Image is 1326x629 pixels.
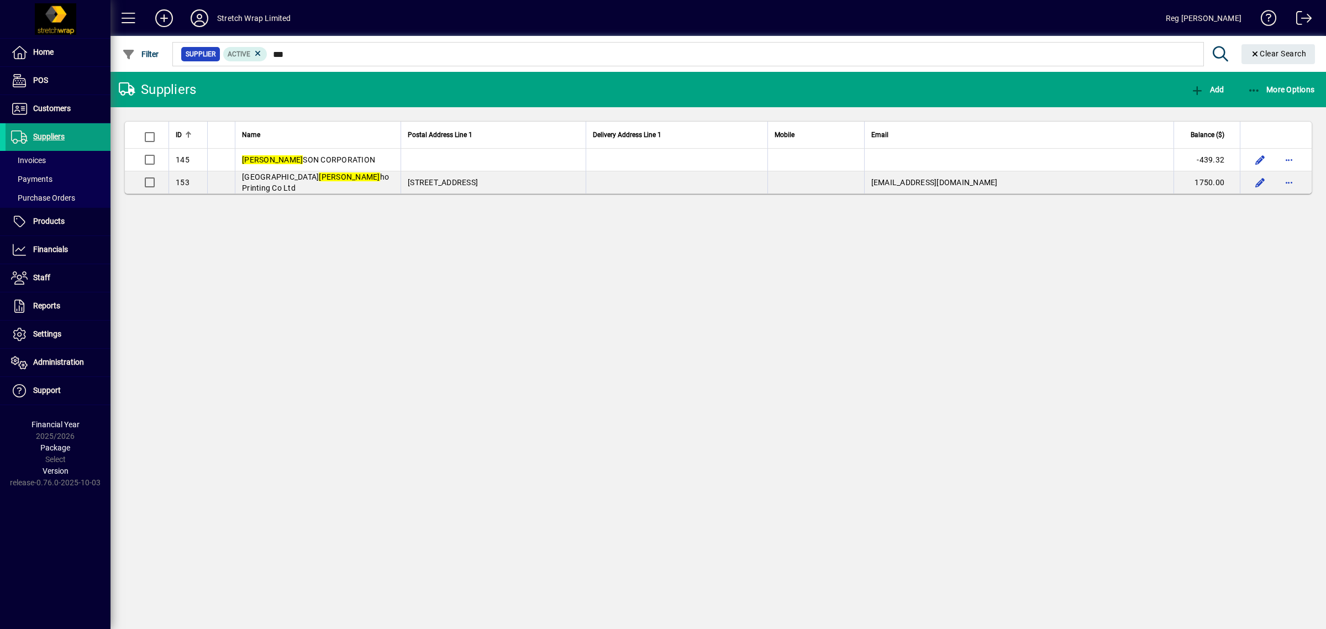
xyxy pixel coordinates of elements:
div: Balance ($) [1181,129,1234,141]
span: Delivery Address Line 1 [593,129,661,141]
span: 153 [176,178,190,187]
span: Payments [11,175,52,184]
span: Financial Year [31,420,80,429]
span: Email [871,129,888,141]
td: -439.32 [1174,149,1240,171]
div: Name [242,129,394,141]
span: Active [228,50,250,58]
span: POS [33,76,48,85]
span: Package [40,443,70,452]
div: Email [871,129,1167,141]
span: Purchase Orders [11,193,75,202]
a: Knowledge Base [1253,2,1277,38]
td: 1750.00 [1174,171,1240,193]
button: Clear [1241,44,1316,64]
span: Support [33,386,61,395]
span: Postal Address Line 1 [408,129,472,141]
button: Edit [1251,151,1269,169]
span: ID [176,129,182,141]
em: [PERSON_NAME] [242,155,303,164]
div: Reg [PERSON_NAME] [1166,9,1241,27]
span: Add [1191,85,1224,94]
a: Home [6,39,110,66]
div: Stretch Wrap Limited [217,9,291,27]
button: Add [1188,80,1227,99]
span: [GEOGRAPHIC_DATA] ho Printing Co Ltd [242,172,389,192]
mat-chip: Activation Status: Active [223,47,267,61]
span: Suppliers [33,132,65,141]
div: Suppliers [119,81,196,98]
span: Clear Search [1250,49,1307,58]
span: Financials [33,245,68,254]
a: Financials [6,236,110,264]
span: 145 [176,155,190,164]
span: Home [33,48,54,56]
a: Administration [6,349,110,376]
button: More options [1280,151,1298,169]
span: Staff [33,273,50,282]
span: Filter [122,50,159,59]
span: Settings [33,329,61,338]
a: Reports [6,292,110,320]
a: Logout [1288,2,1312,38]
span: Invoices [11,156,46,165]
span: [EMAIL_ADDRESS][DOMAIN_NAME] [871,178,998,187]
button: Filter [119,44,162,64]
a: Settings [6,321,110,348]
button: Edit [1251,174,1269,191]
span: [STREET_ADDRESS] [408,178,478,187]
button: Profile [182,8,217,28]
a: Products [6,208,110,235]
span: Customers [33,104,71,113]
a: Staff [6,264,110,292]
span: Products [33,217,65,226]
a: Invoices [6,151,110,170]
span: More Options [1248,85,1315,94]
span: Version [43,466,69,475]
button: More Options [1245,80,1318,99]
button: Add [146,8,182,28]
span: Name [242,129,260,141]
span: Mobile [775,129,794,141]
span: SON CORPORATION [242,155,375,164]
em: [PERSON_NAME] [319,172,380,181]
span: Reports [33,301,60,310]
button: More options [1280,174,1298,191]
a: Purchase Orders [6,188,110,207]
span: Supplier [186,49,215,60]
span: Balance ($) [1191,129,1224,141]
span: Administration [33,358,84,366]
div: ID [176,129,201,141]
div: Mobile [775,129,857,141]
a: POS [6,67,110,95]
a: Customers [6,95,110,123]
a: Payments [6,170,110,188]
a: Support [6,377,110,405]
